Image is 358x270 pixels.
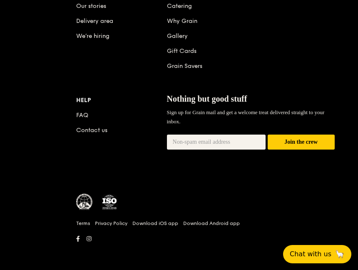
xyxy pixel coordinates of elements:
[183,220,240,227] a: Download Android app
[290,249,331,259] span: Chat with us
[95,220,127,227] a: Privacy Policy
[76,194,93,210] img: MUIS Halal Certified
[76,112,88,119] a: FAQ
[76,95,167,106] div: Help
[167,32,188,40] a: Gallery
[76,127,107,134] a: Contact us
[101,194,118,210] img: ISO Certified
[335,249,345,259] span: 🦙
[167,47,196,55] a: Gift Cards
[167,17,197,25] a: Why Grain
[167,109,325,125] span: Sign up for Grain mail and get a welcome treat delivered straight to your inbox.
[268,135,335,150] button: Join the crew
[76,32,109,40] a: We’re hiring
[20,245,338,251] h6: Revision
[167,62,202,70] a: Grain Savers
[76,2,106,10] a: Our stories
[167,135,266,150] input: Non-spam email address
[76,220,90,227] a: Terms
[283,245,351,263] button: Chat with us🦙
[76,17,113,25] a: Delivery area
[167,2,192,10] a: Catering
[167,94,247,103] span: Nothing but good stuff
[132,220,178,227] a: Download iOS app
